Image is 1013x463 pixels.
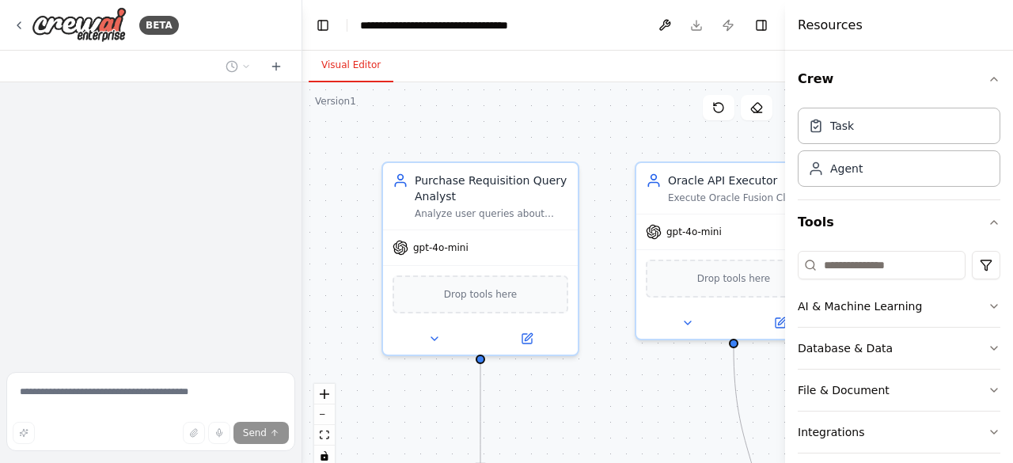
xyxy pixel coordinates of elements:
div: Oracle API Executor [668,173,821,188]
button: File & Document [798,370,1000,411]
div: Purchase Requisition Query AnalystAnalyze user queries about purchase requisitions and determine ... [381,161,579,356]
div: File & Document [798,382,890,398]
div: Task [830,118,854,134]
div: Version 1 [315,95,356,108]
button: fit view [314,425,335,446]
button: Hide left sidebar [312,14,334,36]
button: zoom out [314,404,335,425]
div: BETA [139,16,179,35]
div: AI & Machine Learning [798,298,922,314]
div: Purchase Requisition Query Analyst [415,173,568,204]
button: Crew [798,57,1000,101]
button: Hide right sidebar [750,14,772,36]
div: Crew [798,101,1000,199]
div: Execute Oracle Fusion Cloud Procurement REST API calls using the specified parameters to retrieve... [668,192,821,204]
div: Agent [830,161,863,176]
div: Database & Data [798,340,893,356]
button: Tools [798,200,1000,245]
span: gpt-4o-mini [666,226,722,238]
span: gpt-4o-mini [413,241,469,254]
button: Improve this prompt [13,422,35,444]
button: Switch to previous chat [219,57,257,76]
button: Open in side panel [482,329,571,348]
button: AI & Machine Learning [798,286,1000,327]
button: Open in side panel [735,313,825,332]
button: Send [233,422,289,444]
button: zoom in [314,384,335,404]
button: Start a new chat [264,57,289,76]
button: Integrations [798,412,1000,453]
span: Drop tools here [697,271,771,287]
nav: breadcrumb [360,17,508,33]
h4: Resources [798,16,863,35]
div: Oracle API ExecutorExecute Oracle Fusion Cloud Procurement REST API calls using the specified par... [635,161,833,340]
button: Database & Data [798,328,1000,369]
span: Send [243,427,267,439]
button: Upload files [183,422,205,444]
button: Click to speak your automation idea [208,422,230,444]
span: Drop tools here [444,287,518,302]
div: Analyze user queries about purchase requisitions and determine the appropriate Oracle Fusion Clou... [415,207,568,220]
img: Logo [32,7,127,43]
button: Visual Editor [309,49,393,82]
div: Integrations [798,424,864,440]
